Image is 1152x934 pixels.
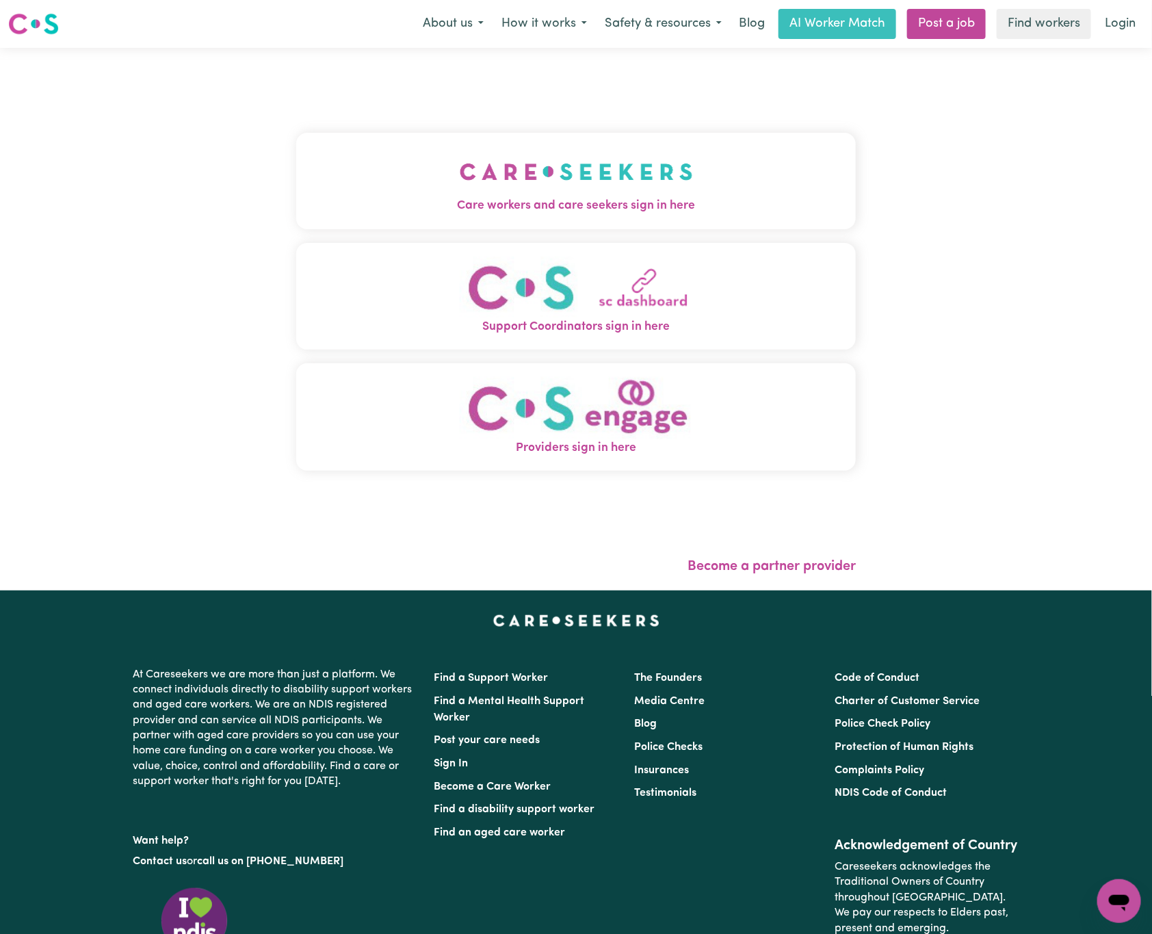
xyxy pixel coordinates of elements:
[835,696,980,707] a: Charter of Customer Service
[296,197,856,215] span: Care workers and care seekers sign in here
[1097,9,1144,39] a: Login
[634,718,657,729] a: Blog
[778,9,896,39] a: AI Worker Match
[414,10,493,38] button: About us
[634,742,703,753] a: Police Checks
[197,856,343,867] a: call us on [PHONE_NUMBER]
[296,363,856,471] button: Providers sign in here
[835,765,925,776] a: Complaints Policy
[835,742,974,753] a: Protection of Human Rights
[634,673,702,684] a: The Founders
[731,9,773,39] a: Blog
[434,804,594,815] a: Find a disability support worker
[434,827,565,838] a: Find an aged care worker
[296,318,856,336] span: Support Coordinators sign in here
[634,696,705,707] a: Media Centre
[434,758,468,769] a: Sign In
[434,735,540,746] a: Post your care needs
[133,848,417,874] p: or
[434,673,548,684] a: Find a Support Worker
[835,718,931,729] a: Police Check Policy
[434,696,584,723] a: Find a Mental Health Support Worker
[133,828,417,848] p: Want help?
[835,788,947,799] a: NDIS Code of Conduct
[634,765,689,776] a: Insurances
[8,8,59,40] a: Careseekers logo
[1097,879,1141,923] iframe: Button to launch messaging window
[493,10,596,38] button: How it works
[434,781,551,792] a: Become a Care Worker
[907,9,986,39] a: Post a job
[133,856,187,867] a: Contact us
[296,243,856,350] button: Support Coordinators sign in here
[596,10,731,38] button: Safety & resources
[634,788,696,799] a: Testimonials
[296,133,856,229] button: Care workers and care seekers sign in here
[688,560,856,573] a: Become a partner provider
[997,9,1091,39] a: Find workers
[493,615,659,626] a: Careseekers home page
[835,673,920,684] a: Code of Conduct
[133,662,417,795] p: At Careseekers we are more than just a platform. We connect individuals directly to disability su...
[296,439,856,457] span: Providers sign in here
[8,12,59,36] img: Careseekers logo
[835,838,1019,854] h2: Acknowledgement of Country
